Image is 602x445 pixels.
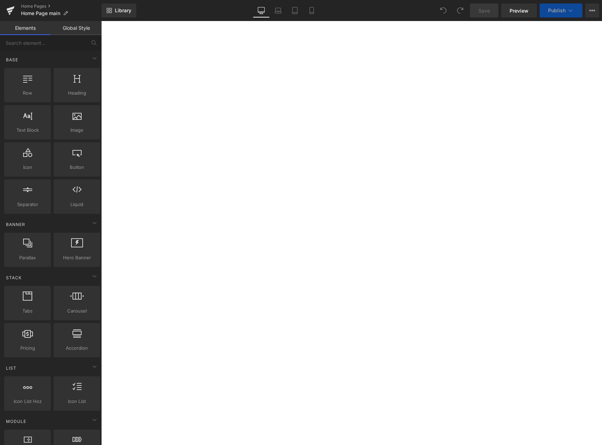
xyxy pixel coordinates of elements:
span: Save [478,7,490,14]
a: Home Pages [21,4,102,9]
a: Global Style [51,21,102,35]
span: Icon List [56,398,98,405]
button: Undo [436,4,450,18]
span: Text Block [6,126,49,134]
span: Row [6,89,49,97]
a: Preview [501,4,537,18]
span: Tabs [6,307,49,315]
span: Icon [6,164,49,171]
span: Preview [510,7,528,14]
span: List [5,365,17,371]
span: Module [5,418,27,425]
button: Publish [540,4,582,18]
span: Image [56,126,98,134]
a: Tablet [286,4,303,18]
span: Icon List Hoz [6,398,49,405]
span: Liquid [56,201,98,208]
span: Banner [5,221,26,228]
span: Hero Banner [56,254,98,261]
span: Library [115,7,131,14]
span: Accordion [56,344,98,352]
span: Stack [5,274,22,281]
span: Heading [56,89,98,97]
a: New Library [102,4,136,18]
span: Carousel [56,307,98,315]
span: Separator [6,201,49,208]
span: Button [56,164,98,171]
span: Publish [548,8,566,13]
a: Laptop [270,4,286,18]
span: Pricing [6,344,49,352]
a: Desktop [253,4,270,18]
button: More [585,4,599,18]
span: Home Page main [21,11,60,16]
span: Parallax [6,254,49,261]
button: Redo [453,4,467,18]
span: Base [5,56,19,63]
a: Mobile [303,4,320,18]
